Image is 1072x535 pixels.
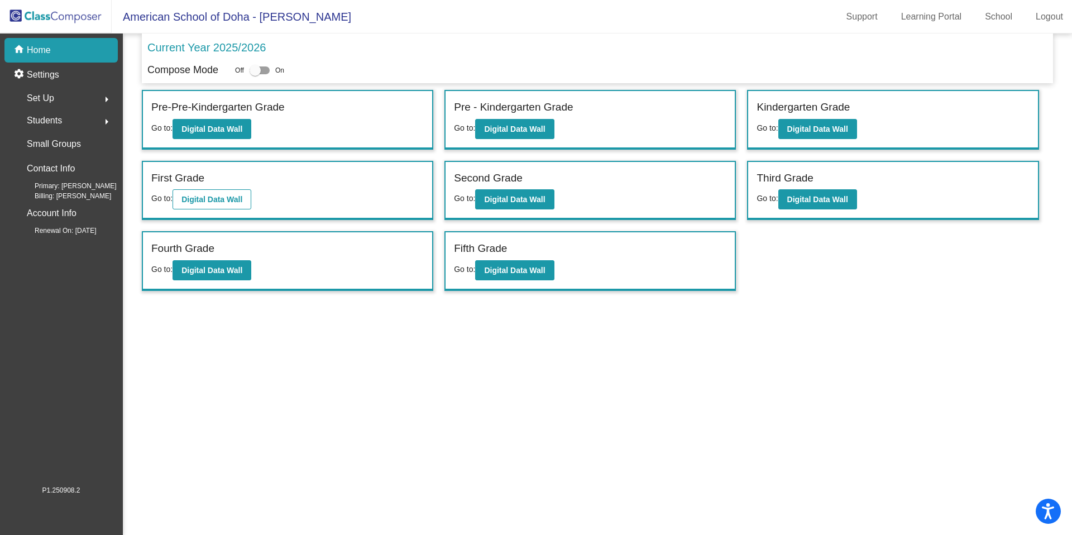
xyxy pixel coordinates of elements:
[181,125,242,133] b: Digital Data Wall
[475,260,554,280] button: Digital Data Wall
[892,8,971,26] a: Learning Portal
[235,65,244,75] span: Off
[27,161,75,176] p: Contact Info
[173,189,251,209] button: Digital Data Wall
[976,8,1021,26] a: School
[757,123,778,132] span: Go to:
[27,68,59,82] p: Settings
[181,195,242,204] b: Digital Data Wall
[454,241,507,257] label: Fifth Grade
[757,99,850,116] label: Kindergarten Grade
[787,195,848,204] b: Digital Data Wall
[151,241,214,257] label: Fourth Grade
[100,115,113,128] mat-icon: arrow_right
[27,44,51,57] p: Home
[27,206,76,221] p: Account Info
[454,194,475,203] span: Go to:
[147,63,218,78] p: Compose Mode
[454,99,573,116] label: Pre - Kindergarten Grade
[1027,8,1072,26] a: Logout
[778,119,857,139] button: Digital Data Wall
[475,119,554,139] button: Digital Data Wall
[151,265,173,274] span: Go to:
[100,93,113,106] mat-icon: arrow_right
[27,136,81,152] p: Small Groups
[484,195,545,204] b: Digital Data Wall
[484,266,545,275] b: Digital Data Wall
[151,170,204,187] label: First Grade
[757,170,813,187] label: Third Grade
[173,260,251,280] button: Digital Data Wall
[837,8,887,26] a: Support
[181,266,242,275] b: Digital Data Wall
[787,125,848,133] b: Digital Data Wall
[17,191,111,201] span: Billing: [PERSON_NAME]
[454,170,523,187] label: Second Grade
[27,113,62,128] span: Students
[13,68,27,82] mat-icon: settings
[112,8,351,26] span: American School of Doha - [PERSON_NAME]
[484,125,545,133] b: Digital Data Wall
[757,194,778,203] span: Go to:
[454,123,475,132] span: Go to:
[147,39,266,56] p: Current Year 2025/2026
[17,226,96,236] span: Renewal On: [DATE]
[27,90,54,106] span: Set Up
[151,123,173,132] span: Go to:
[13,44,27,57] mat-icon: home
[275,65,284,75] span: On
[151,194,173,203] span: Go to:
[475,189,554,209] button: Digital Data Wall
[778,189,857,209] button: Digital Data Wall
[17,181,117,191] span: Primary: [PERSON_NAME]
[173,119,251,139] button: Digital Data Wall
[454,265,475,274] span: Go to:
[151,99,285,116] label: Pre-Pre-Kindergarten Grade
